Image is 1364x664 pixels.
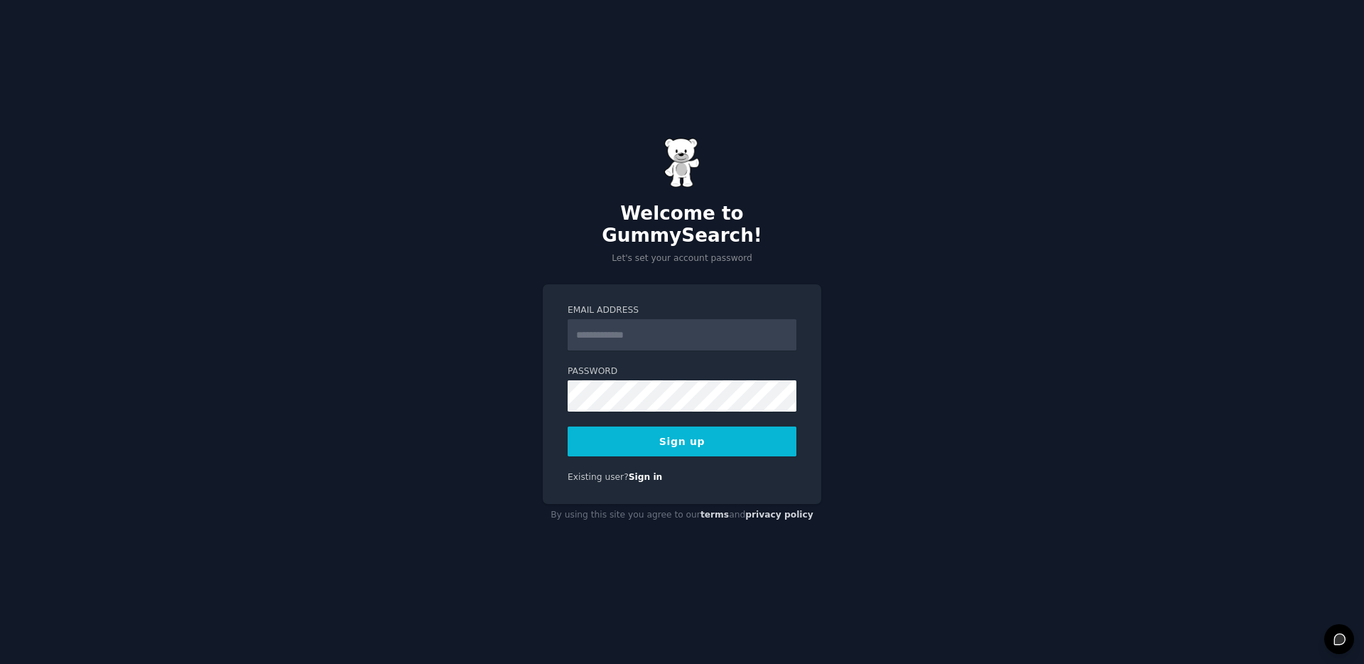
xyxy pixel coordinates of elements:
[568,427,796,456] button: Sign up
[629,472,663,482] a: Sign in
[664,138,700,188] img: Gummy Bear
[568,365,796,378] label: Password
[568,304,796,317] label: Email Address
[543,252,821,265] p: Let's set your account password
[543,504,821,527] div: By using this site you agree to our and
[700,510,729,520] a: terms
[568,472,629,482] span: Existing user?
[745,510,813,520] a: privacy policy
[543,203,821,247] h2: Welcome to GummySearch!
